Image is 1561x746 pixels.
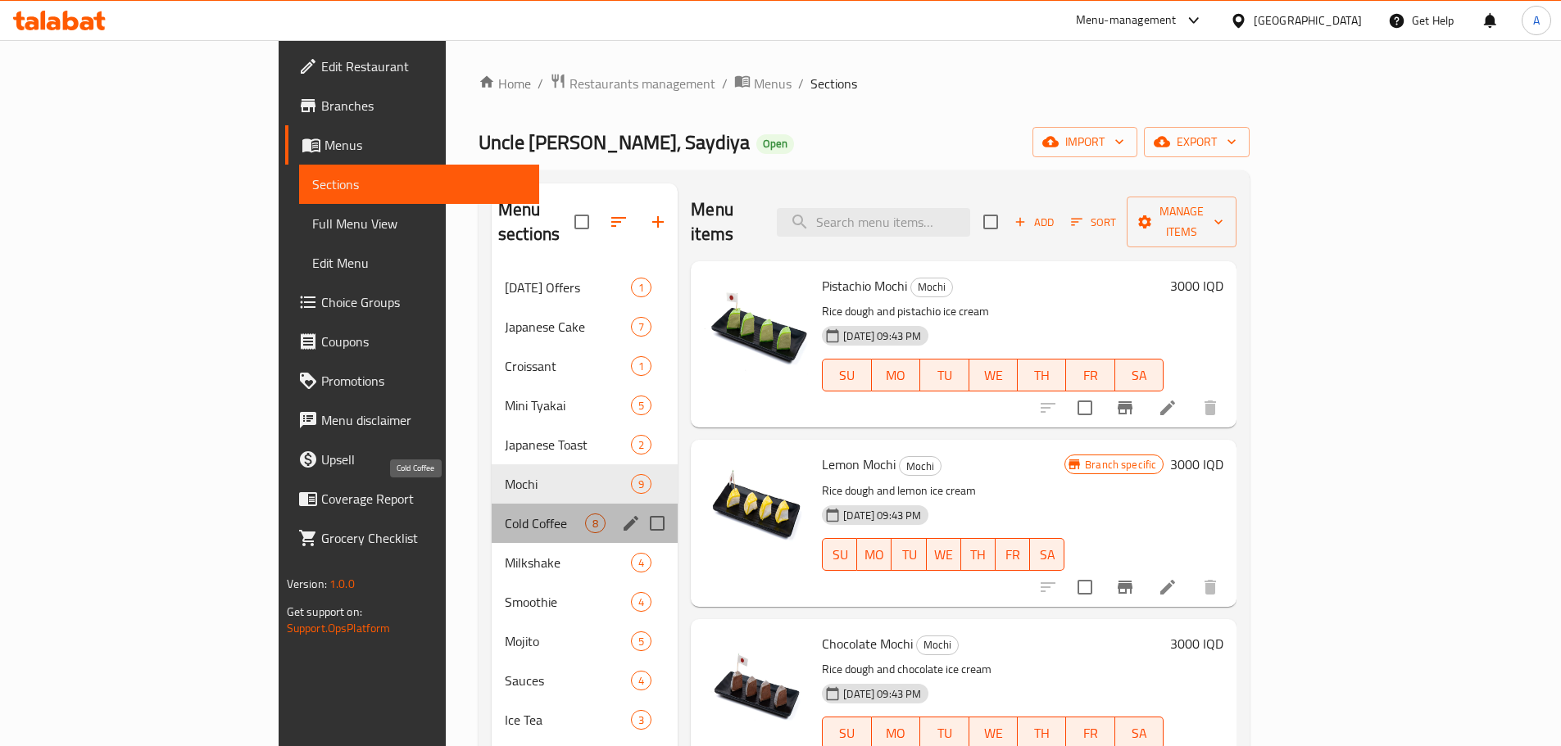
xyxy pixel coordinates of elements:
[505,710,631,730] span: Ice Tea
[1024,364,1060,387] span: TH
[1157,132,1237,152] span: export
[1115,359,1164,391] button: SA
[505,592,631,612] span: Smoothie
[927,721,962,745] span: TU
[920,359,969,391] button: TU
[285,518,539,558] a: Grocery Checklist
[632,437,651,453] span: 2
[1170,453,1223,476] h6: 3000 IQD
[321,528,526,548] span: Grocery Checklist
[631,631,651,651] div: items
[299,165,539,204] a: Sections
[704,632,809,737] img: Chocolate Mochi
[1032,127,1137,157] button: import
[632,712,651,728] span: 3
[1037,543,1058,567] span: SA
[631,671,651,690] div: items
[312,253,526,273] span: Edit Menu
[479,73,1250,94] nav: breadcrumb
[1068,391,1102,425] span: Select to update
[321,57,526,76] span: Edit Restaurant
[321,332,526,351] span: Coupons
[734,73,792,94] a: Menus
[1105,388,1145,427] button: Branch-specific-item
[829,543,851,567] span: SU
[492,268,678,307] div: [DATE] Offers1
[585,513,606,533] div: items
[822,274,907,298] span: Pistachio Mochi
[837,508,928,523] span: [DATE] 09:43 PM
[892,538,926,571] button: TU
[1073,364,1108,387] span: FR
[631,592,651,612] div: items
[492,543,678,582] div: Milkshake4
[822,631,913,656] span: Chocolate Mochi
[1068,570,1102,604] span: Select to update
[632,280,651,296] span: 1
[754,74,792,93] span: Menus
[492,661,678,700] div: Sauces4
[969,359,1018,391] button: WE
[492,346,678,386] div: Croissant1
[822,359,871,391] button: SU
[976,364,1011,387] span: WE
[479,124,750,161] span: Uncle [PERSON_NAME], Saydiya
[1170,632,1223,655] h6: 3000 IQD
[505,671,631,690] span: Sauces
[505,474,631,494] span: Mochi
[638,202,678,242] button: Add section
[299,204,539,243] a: Full Menu View
[505,553,631,572] span: Milkshake
[756,134,794,154] div: Open
[632,673,651,689] span: 4
[492,307,678,346] div: Japanese Cake7
[722,74,728,93] li: /
[927,364,962,387] span: TU
[968,543,989,567] span: TH
[911,278,952,296] span: Mochi
[569,74,715,93] span: Restaurants management
[492,386,678,425] div: Mini Tyakai5
[321,410,526,430] span: Menu disclaimer
[632,555,651,571] span: 4
[492,700,678,739] div: Ice Tea3
[1078,457,1163,472] span: Branch specific
[321,96,526,115] span: Branches
[312,214,526,233] span: Full Menu View
[822,301,1164,322] p: Rice dough and pistachio ice cream
[1030,538,1064,571] button: SA
[810,74,857,93] span: Sections
[632,398,651,414] span: 5
[857,538,892,571] button: MO
[285,47,539,86] a: Edit Restaurant
[899,456,942,476] div: Mochi
[505,317,631,337] span: Japanese Cake
[829,721,864,745] span: SU
[631,553,651,572] div: items
[492,425,678,464] div: Japanese Toast2
[631,356,651,376] div: items
[837,328,928,344] span: [DATE] 09:43 PM
[1122,721,1157,745] span: SA
[505,435,631,454] span: Japanese Toast
[631,474,651,494] div: items
[1073,721,1108,745] span: FR
[961,538,996,571] button: TH
[505,356,631,376] div: Croissant
[822,538,857,571] button: SU
[287,573,327,595] span: Version:
[1122,364,1157,387] span: SA
[312,174,526,194] span: Sections
[329,573,355,595] span: 1.0.0
[505,631,631,651] span: Mojito
[324,135,526,155] span: Menus
[1191,567,1230,607] button: delete
[1191,388,1230,427] button: delete
[299,243,539,283] a: Edit Menu
[632,595,651,610] span: 4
